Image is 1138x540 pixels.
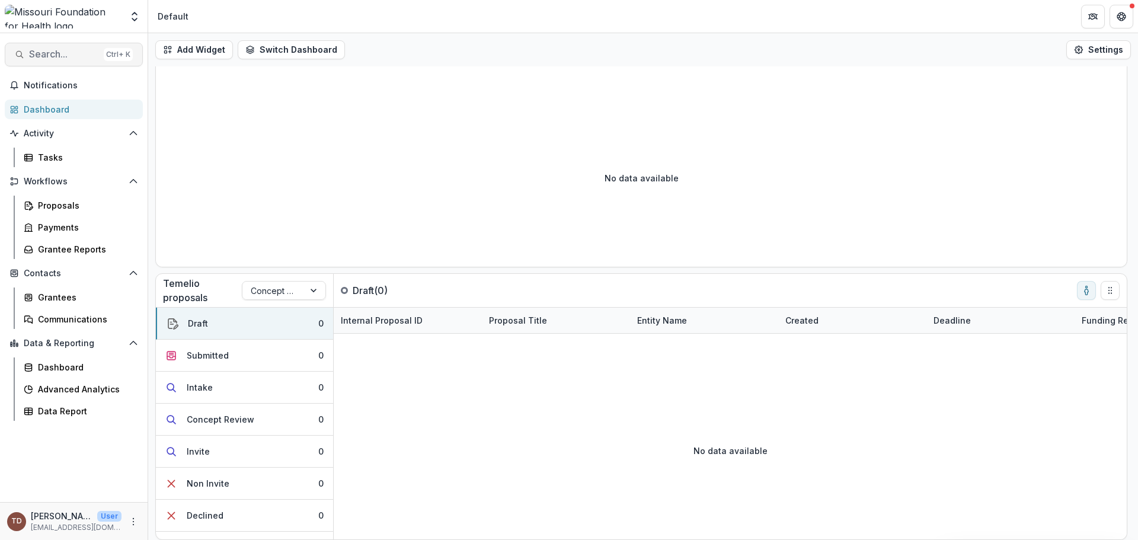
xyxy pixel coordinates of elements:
div: 0 [318,349,324,362]
div: Grantees [38,291,133,303]
button: Partners [1081,5,1105,28]
div: Entity Name [630,314,694,327]
a: Proposals [19,196,143,215]
span: Activity [24,129,124,139]
div: Deadline [926,308,1075,333]
div: 0 [318,317,324,330]
div: Dashboard [38,361,133,373]
button: Open Contacts [5,264,143,283]
button: Draft0 [156,308,333,340]
button: Open entity switcher [126,5,143,28]
span: Workflows [24,177,124,187]
div: Ctrl + K [104,48,133,61]
button: Concept Review0 [156,404,333,436]
button: Get Help [1110,5,1133,28]
button: Drag [1101,281,1120,300]
p: Temelio proposals [163,276,242,305]
button: Settings [1066,40,1131,59]
div: Proposal Title [482,308,630,333]
div: Entity Name [630,308,778,333]
div: 0 [318,445,324,458]
button: Search... [5,43,143,66]
button: Open Data & Reporting [5,334,143,353]
p: No data available [605,172,679,184]
button: Notifications [5,76,143,95]
div: Created [778,308,926,333]
a: Dashboard [5,100,143,119]
div: Payments [38,221,133,234]
button: toggle-assigned-to-me [1077,281,1096,300]
button: Open Workflows [5,172,143,191]
div: Internal Proposal ID [334,314,430,327]
div: Proposal Title [482,314,554,327]
div: Invite [187,445,210,458]
button: Invite0 [156,436,333,468]
div: Declined [187,509,223,522]
div: Dashboard [24,103,133,116]
div: Communications [38,313,133,325]
div: Default [158,10,188,23]
a: Grantee Reports [19,239,143,259]
img: Missouri Foundation for Health logo [5,5,122,28]
div: Concept Review [187,413,254,426]
div: Draft [188,317,208,330]
p: No data available [693,445,768,457]
div: Ty Dowdy [11,517,22,525]
span: Contacts [24,269,124,279]
div: Deadline [926,314,978,327]
div: Internal Proposal ID [334,308,482,333]
button: Add Widget [155,40,233,59]
p: User [97,511,122,522]
a: Communications [19,309,143,329]
p: [EMAIL_ADDRESS][DOMAIN_NAME] [31,522,122,533]
p: [PERSON_NAME] [31,510,92,522]
nav: breadcrumb [153,8,193,25]
button: More [126,515,140,529]
div: Data Report [38,405,133,417]
div: Submitted [187,349,229,362]
span: Search... [29,49,99,60]
div: 0 [318,477,324,490]
div: Intake [187,381,213,394]
div: Tasks [38,151,133,164]
a: Payments [19,218,143,237]
button: Non Invite0 [156,468,333,500]
a: Advanced Analytics [19,379,143,399]
div: 0 [318,509,324,522]
button: Submitted0 [156,340,333,372]
span: Notifications [24,81,138,91]
div: Created [778,314,826,327]
div: Proposals [38,199,133,212]
a: Tasks [19,148,143,167]
button: Switch Dashboard [238,40,345,59]
p: Draft ( 0 ) [353,283,442,298]
div: Advanced Analytics [38,383,133,395]
button: Declined0 [156,500,333,532]
div: Non Invite [187,477,229,490]
div: Grantee Reports [38,243,133,255]
a: Grantees [19,287,143,307]
div: 0 [318,413,324,426]
button: Open Activity [5,124,143,143]
a: Dashboard [19,357,143,377]
a: Data Report [19,401,143,421]
button: Intake0 [156,372,333,404]
span: Data & Reporting [24,338,124,349]
div: 0 [318,381,324,394]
